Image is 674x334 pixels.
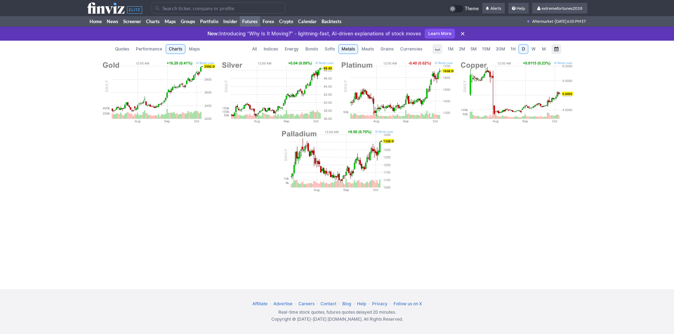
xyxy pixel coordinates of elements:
[459,61,573,124] img: Copper Chart Daily
[178,16,198,27] a: Groups
[121,16,144,27] a: Screener
[252,46,257,53] span: All
[480,44,493,54] a: 15M
[104,16,121,27] a: News
[496,46,505,52] span: 30M
[207,30,421,37] p: Introducing “Why Is It Moving?” - lightning-fast, AI-driven explanations of stock moves
[298,301,315,306] a: Careers
[220,61,334,124] img: Silver Chart Daily
[169,46,182,53] span: Charts
[425,29,455,39] a: Learn More
[539,44,549,54] a: M
[166,44,185,54] a: Charts
[221,16,240,27] a: Insider
[456,44,468,54] a: 2M
[249,44,260,54] a: All
[144,16,162,27] a: Charts
[115,46,129,53] span: Quotes
[389,301,392,306] span: •
[322,44,338,54] a: Softs
[357,301,366,306] a: Help
[367,301,371,306] span: •
[342,301,351,306] a: Blog
[372,301,388,306] a: Privacy
[459,46,465,52] span: 2M
[508,3,529,14] a: Help
[448,46,454,52] span: 1M
[397,44,425,54] a: Currencies
[321,301,336,306] a: Contact
[362,46,374,53] span: Meats
[449,5,479,13] a: Theme
[377,44,397,54] a: Grains
[518,44,528,54] a: D
[198,16,221,27] a: Portfolio
[293,301,297,306] span: •
[522,46,525,52] span: D
[319,16,344,27] a: Backtests
[381,46,394,53] span: Grains
[532,16,555,27] span: Aftermarket ·
[325,46,335,53] span: Softs
[282,44,302,54] a: Energy
[468,44,479,54] a: 5M
[87,16,104,27] a: Home
[280,129,394,192] img: Palladium Chart Daily
[470,46,477,52] span: 5M
[186,44,203,54] a: Maps
[152,2,285,14] input: Search
[340,61,454,124] img: Platinum Chart Daily
[269,301,272,306] span: •
[338,44,358,54] a: Metals
[532,3,587,14] a: extremefortunes2018
[493,44,508,54] a: 30M
[542,6,582,11] span: extremefortunes2018
[162,16,178,27] a: Maps
[432,44,442,54] button: Interval
[529,44,538,54] a: W
[264,46,278,53] span: Indices
[305,46,318,53] span: Bonds
[508,44,518,54] a: 1H
[482,3,505,14] a: Alerts
[551,44,561,54] button: Range
[240,16,260,27] a: Futures
[510,46,516,52] span: 1H
[542,46,546,52] span: M
[133,44,165,54] a: Performance
[260,16,277,27] a: Forex
[112,44,132,54] a: Quotes
[400,46,422,53] span: Currencies
[302,44,321,54] a: Bonds
[285,46,299,53] span: Energy
[277,16,296,27] a: Crypto
[445,44,456,54] a: 1M
[465,5,479,13] span: Theme
[358,44,377,54] a: Meats
[296,16,319,27] a: Calendar
[316,301,319,306] span: •
[555,16,586,27] span: [DATE] 6:05 PM ET
[260,44,281,54] a: Indices
[352,301,356,306] span: •
[252,301,267,306] a: Affiliate
[189,46,200,53] span: Maps
[531,46,536,52] span: W
[273,301,292,306] a: Advertise
[207,30,219,36] span: New:
[482,46,490,52] span: 15M
[101,61,215,124] img: Gold Chart Daily
[342,46,355,53] span: Metals
[337,301,341,306] span: •
[136,46,162,53] span: Performance
[394,301,422,306] a: Follow us on X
